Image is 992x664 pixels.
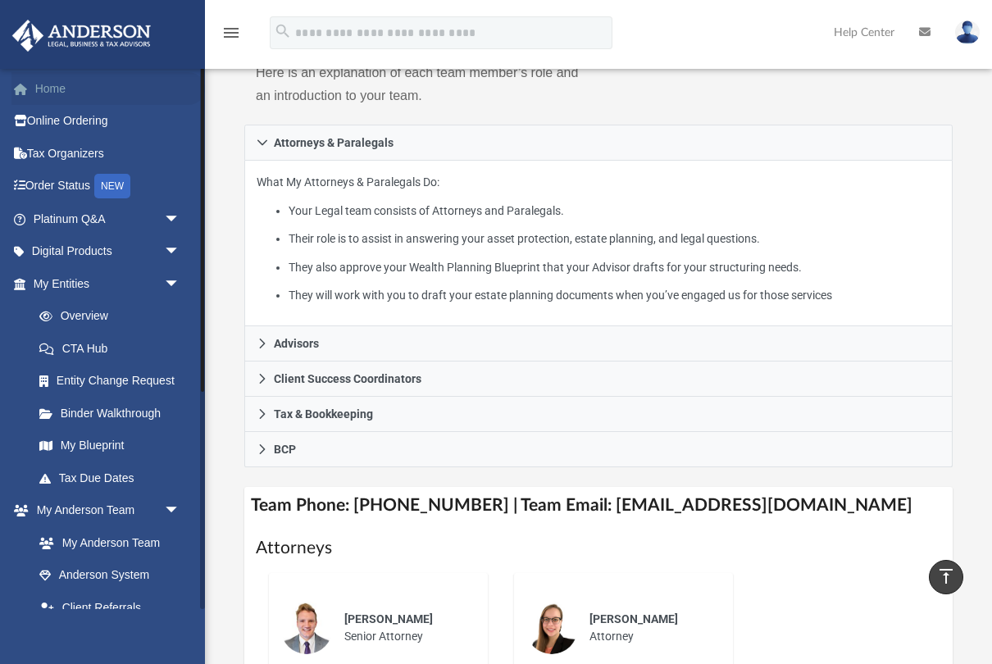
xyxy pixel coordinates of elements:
h1: Attorneys [256,536,941,560]
i: search [274,22,292,40]
span: Client Success Coordinators [274,373,421,384]
a: Attorneys & Paralegals [244,125,953,161]
a: Online Ordering [11,105,205,138]
a: Platinum Q&Aarrow_drop_down [11,202,205,235]
div: Attorney [578,599,721,657]
span: [PERSON_NAME] [344,612,433,625]
span: Advisors [274,338,319,349]
a: Binder Walkthrough [23,397,205,430]
div: Attorneys & Paralegals [244,161,953,327]
a: Client Success Coordinators [244,362,953,397]
a: Entity Change Request [23,365,205,398]
span: Attorneys & Paralegals [274,137,394,148]
li: Your Legal team consists of Attorneys and Paralegals. [289,201,940,221]
span: [PERSON_NAME] [589,612,678,625]
img: User Pic [955,20,980,44]
img: thumbnail [280,602,333,654]
a: BCP [244,432,953,467]
a: Tax Organizers [11,137,205,170]
span: Tax & Bookkeeping [274,408,373,420]
img: Anderson Advisors Platinum Portal [7,20,156,52]
a: Tax & Bookkeeping [244,397,953,432]
img: thumbnail [526,602,578,654]
a: vertical_align_top [929,560,963,594]
a: CTA Hub [23,332,205,365]
a: menu [221,31,241,43]
a: My Blueprint [23,430,197,462]
a: My Entitiesarrow_drop_down [11,267,205,300]
a: Home [11,72,205,105]
p: What My Attorneys & Paralegals Do: [257,172,940,306]
a: My Anderson Teamarrow_drop_down [11,494,197,527]
span: BCP [274,443,296,455]
li: They also approve your Wealth Planning Blueprint that your Advisor drafts for your structuring ne... [289,257,940,278]
a: My Anderson Team [23,526,189,559]
span: arrow_drop_down [164,202,197,236]
a: Overview [23,300,205,333]
a: Client Referrals [23,591,197,624]
p: Here is an explanation of each team member’s role and an introduction to your team. [256,61,587,107]
i: menu [221,23,241,43]
li: Their role is to assist in answering your asset protection, estate planning, and legal questions. [289,229,940,249]
div: Senior Attorney [333,599,476,657]
a: Anderson System [23,559,197,592]
li: They will work with you to draft your estate planning documents when you’ve engaged us for those ... [289,285,940,306]
div: NEW [94,174,130,198]
h4: Team Phone: [PHONE_NUMBER] | Team Email: [EMAIL_ADDRESS][DOMAIN_NAME] [244,487,953,524]
a: Advisors [244,326,953,362]
a: Order StatusNEW [11,170,205,203]
i: vertical_align_top [936,566,956,586]
span: arrow_drop_down [164,267,197,301]
a: Tax Due Dates [23,462,205,494]
a: Digital Productsarrow_drop_down [11,235,205,268]
span: arrow_drop_down [164,494,197,528]
span: arrow_drop_down [164,235,197,269]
